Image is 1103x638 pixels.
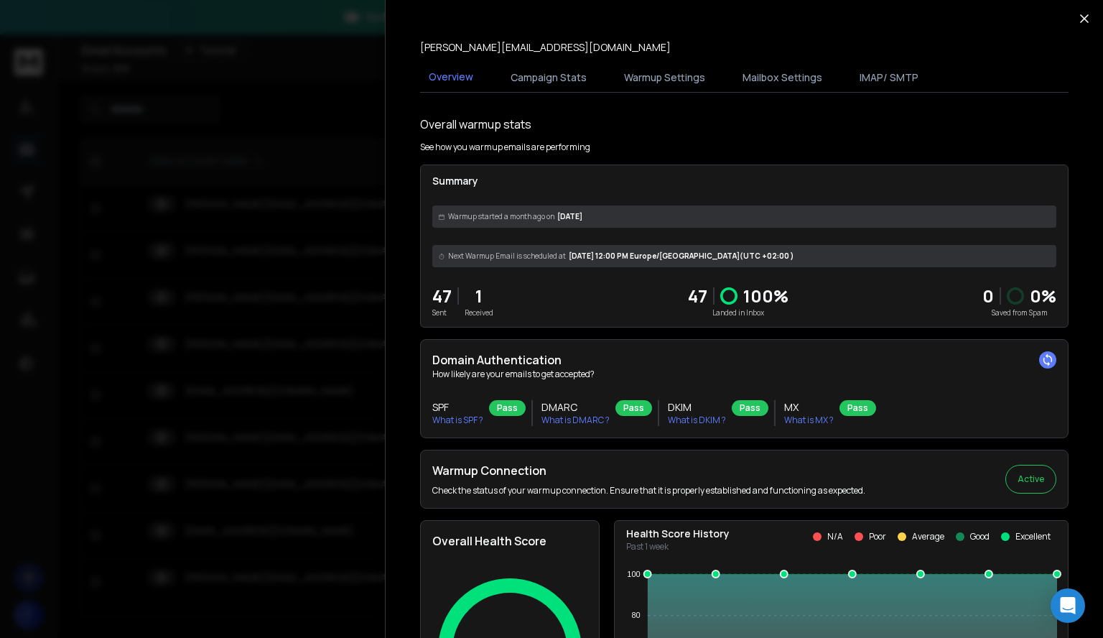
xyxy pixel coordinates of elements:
[432,205,1056,228] div: [DATE]
[839,400,876,416] div: Pass
[615,400,652,416] div: Pass
[448,251,566,262] span: Next Warmup Email is scheduled at
[420,61,482,94] button: Overview
[465,308,493,318] p: Received
[420,40,671,55] p: [PERSON_NAME][EMAIL_ADDRESS][DOMAIN_NAME]
[432,485,865,496] p: Check the status of your warmup connection. Ensure that it is properly established and functionin...
[688,308,788,318] p: Landed in Inbox
[448,211,554,222] span: Warmup started a month ago on
[432,462,865,479] h2: Warmup Connection
[465,285,493,308] p: 1
[627,570,640,578] tspan: 100
[502,62,595,93] button: Campaign Stats
[668,415,726,426] p: What is DKIM ?
[432,245,1056,267] div: [DATE] 12:00 PM Europe/[GEOGRAPHIC_DATA] (UTC +02:00 )
[970,531,990,542] p: Good
[851,62,927,93] button: IMAP/ SMTP
[432,308,452,318] p: Sent
[432,400,483,415] h3: SPF
[743,285,788,308] p: 100 %
[626,541,730,553] p: Past 1 week
[912,531,944,542] p: Average
[982,308,1056,318] p: Saved from Spam
[489,400,526,416] div: Pass
[432,285,452,308] p: 47
[1015,531,1051,542] p: Excellent
[732,400,768,416] div: Pass
[1030,285,1056,308] p: 0 %
[432,351,1056,369] h2: Domain Authentication
[432,532,587,550] h2: Overall Health Score
[420,142,590,153] p: See how you warmup emails are performing
[432,174,1056,188] p: Summary
[784,415,834,426] p: What is MX ?
[541,400,610,415] h3: DMARC
[784,400,834,415] h3: MX
[631,611,640,619] tspan: 80
[869,531,886,542] p: Poor
[982,284,994,308] strong: 0
[734,62,831,93] button: Mailbox Settings
[1051,588,1085,623] div: Open Intercom Messenger
[615,62,714,93] button: Warmup Settings
[432,369,1056,380] p: How likely are your emails to get accepted?
[420,116,531,133] h1: Overall warmup stats
[688,285,707,308] p: 47
[827,531,843,542] p: N/A
[432,415,483,426] p: What is SPF ?
[668,400,726,415] h3: DKIM
[626,527,730,541] p: Health Score History
[541,415,610,426] p: What is DMARC ?
[1005,465,1056,494] button: Active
